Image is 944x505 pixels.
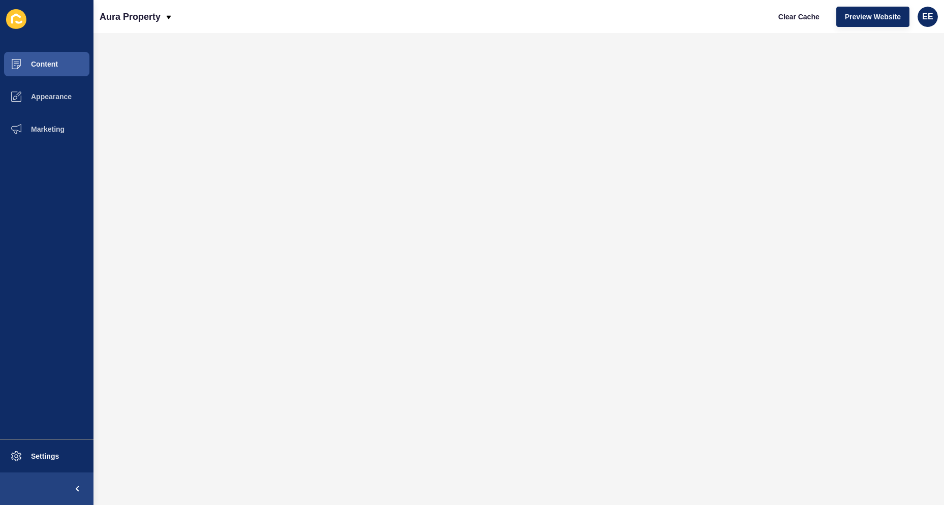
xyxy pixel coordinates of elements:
button: Preview Website [836,7,909,27]
button: Clear Cache [770,7,828,27]
span: Clear Cache [778,12,820,22]
span: EE [922,12,933,22]
span: Preview Website [845,12,901,22]
p: Aura Property [100,4,161,29]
